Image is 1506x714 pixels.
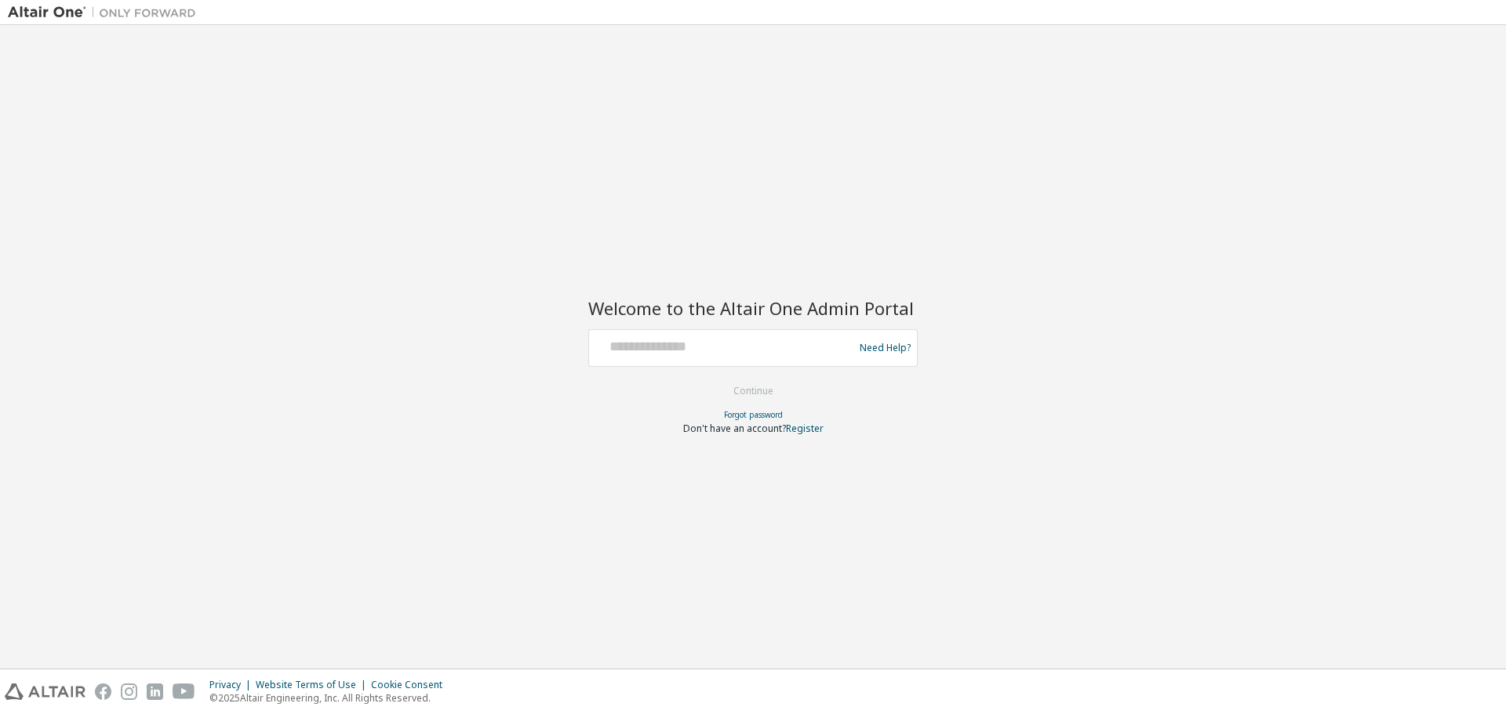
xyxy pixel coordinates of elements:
span: Don't have an account? [683,422,786,435]
img: linkedin.svg [147,683,163,700]
img: facebook.svg [95,683,111,700]
div: Website Terms of Use [256,679,371,691]
p: © 2025 Altair Engineering, Inc. All Rights Reserved. [209,691,452,705]
a: Need Help? [860,347,911,348]
img: Altair One [8,5,204,20]
div: Privacy [209,679,256,691]
img: youtube.svg [173,683,195,700]
a: Register [786,422,824,435]
a: Forgot password [724,409,783,420]
div: Cookie Consent [371,679,452,691]
h2: Welcome to the Altair One Admin Portal [588,297,918,319]
img: altair_logo.svg [5,683,85,700]
img: instagram.svg [121,683,137,700]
